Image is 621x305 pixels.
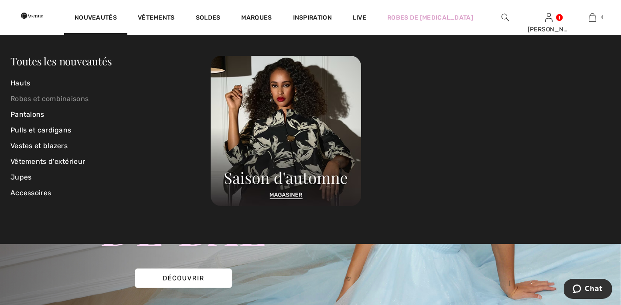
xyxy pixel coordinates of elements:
a: Pulls et cardigans [10,122,211,138]
a: Nouveautés [75,14,117,23]
a: Robes de [MEDICAL_DATA] [387,13,473,22]
div: [PERSON_NAME] [528,25,570,34]
a: Accessoires [10,185,211,201]
a: 4 [571,12,614,23]
a: Pantalons [10,107,211,122]
img: Mon panier [589,12,596,23]
img: 1ère Avenue [21,7,43,24]
a: Hauts [10,75,211,91]
a: Jupes [10,169,211,185]
img: recherche [502,12,509,23]
span: 4 [601,14,604,21]
a: Toutes les nouveautés [10,54,112,68]
a: Marques [241,14,272,23]
a: Live [353,13,366,22]
img: 250825112755_e80b8af1c0156.jpg [211,56,361,206]
a: Soldes [196,14,221,23]
a: Vestes et blazers [10,138,211,154]
a: Se connecter [545,13,553,21]
img: Mes infos [545,12,553,23]
a: Vêtements d'extérieur [10,154,211,169]
a: Vêtements [138,14,175,23]
a: Robes et combinaisons [10,91,211,107]
span: Inspiration [293,14,332,23]
iframe: Ouvre un widget dans lequel vous pouvez chatter avec l’un de nos agents [564,279,612,301]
